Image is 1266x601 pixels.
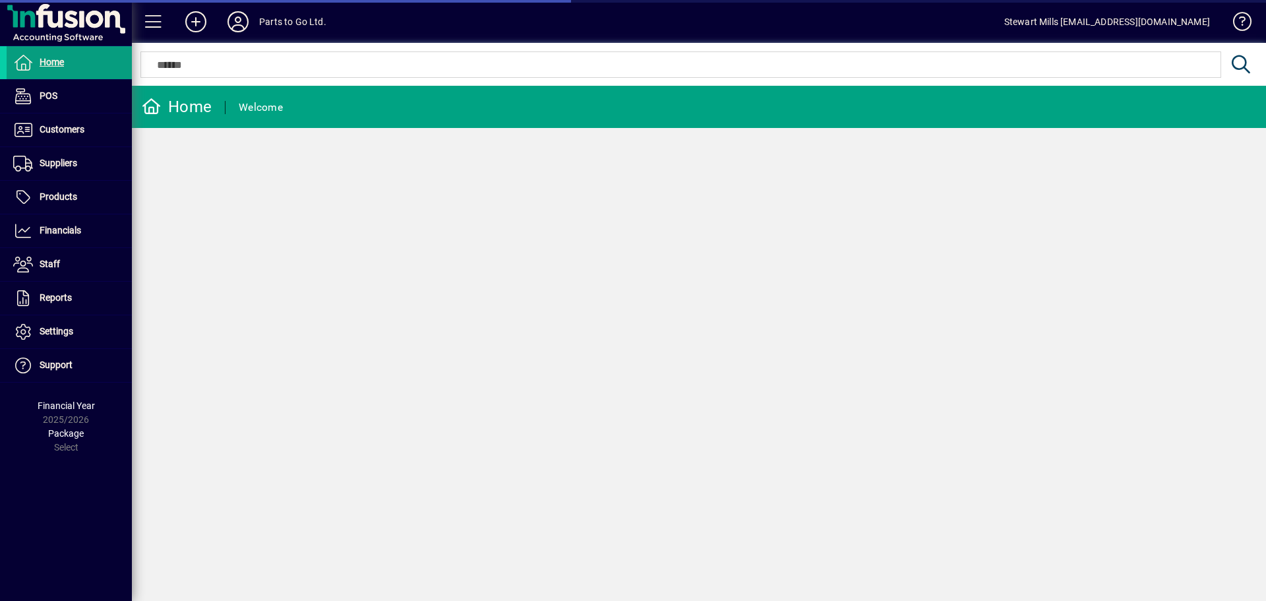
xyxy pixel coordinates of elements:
[7,147,132,180] a: Suppliers
[239,97,283,118] div: Welcome
[7,349,132,382] a: Support
[40,90,57,101] span: POS
[7,315,132,348] a: Settings
[38,400,95,411] span: Financial Year
[217,10,259,34] button: Profile
[7,248,132,281] a: Staff
[1004,11,1210,32] div: Stewart Mills [EMAIL_ADDRESS][DOMAIN_NAME]
[7,80,132,113] a: POS
[48,428,84,439] span: Package
[175,10,217,34] button: Add
[1223,3,1250,46] a: Knowledge Base
[7,113,132,146] a: Customers
[40,57,64,67] span: Home
[7,214,132,247] a: Financials
[40,292,72,303] span: Reports
[40,225,81,236] span: Financials
[40,191,77,202] span: Products
[40,158,77,168] span: Suppliers
[40,124,84,135] span: Customers
[7,181,132,214] a: Products
[40,360,73,370] span: Support
[142,96,212,117] div: Home
[40,326,73,336] span: Settings
[40,259,60,269] span: Staff
[7,282,132,315] a: Reports
[259,11,326,32] div: Parts to Go Ltd.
